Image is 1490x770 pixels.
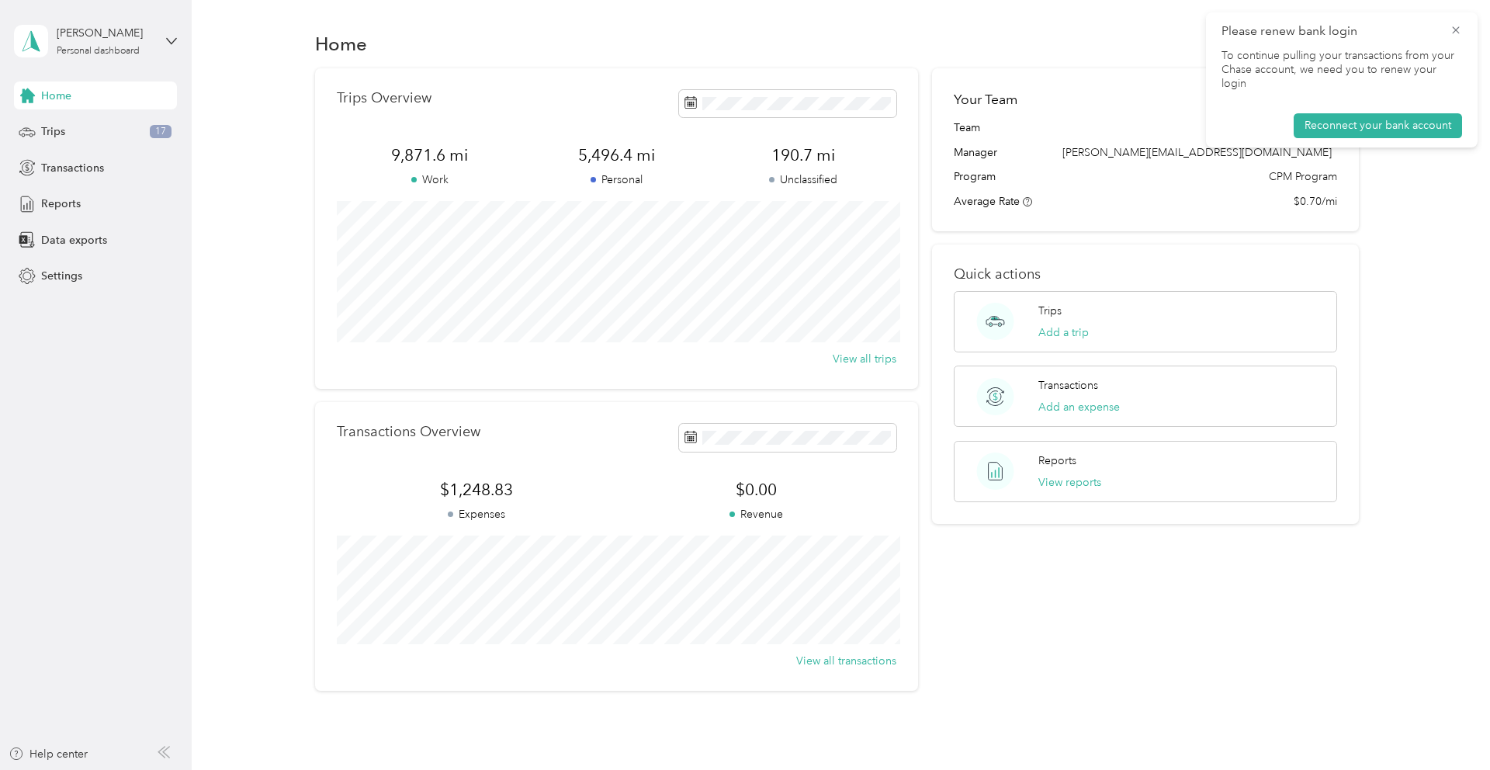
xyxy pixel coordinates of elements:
[1403,683,1490,770] iframe: Everlance-gr Chat Button Frame
[523,172,710,188] p: Personal
[616,506,896,522] p: Revenue
[57,25,154,41] div: [PERSON_NAME]
[337,90,431,106] p: Trips Overview
[41,196,81,212] span: Reports
[954,266,1337,283] p: Quick actions
[954,90,1017,109] h2: Your Team
[150,125,172,139] span: 17
[337,144,524,166] span: 9,871.6 mi
[1038,453,1076,469] p: Reports
[1294,113,1462,138] button: Reconnect your bank account
[954,195,1020,208] span: Average Rate
[337,424,480,440] p: Transactions Overview
[523,144,710,166] span: 5,496.4 mi
[833,351,896,367] button: View all trips
[1038,303,1062,319] p: Trips
[41,88,71,104] span: Home
[9,746,88,762] button: Help center
[954,168,996,185] span: Program
[796,653,896,669] button: View all transactions
[1294,193,1337,210] span: $0.70/mi
[57,47,140,56] div: Personal dashboard
[954,120,980,136] span: Team
[337,479,617,501] span: $1,248.83
[1038,399,1120,415] button: Add an expense
[337,172,524,188] p: Work
[1038,324,1089,341] button: Add a trip
[1221,22,1439,41] p: Please renew bank login
[954,144,997,161] span: Manager
[41,123,65,140] span: Trips
[41,232,107,248] span: Data exports
[1062,146,1332,159] span: [PERSON_NAME][EMAIL_ADDRESS][DOMAIN_NAME]
[1038,474,1101,491] button: View reports
[41,160,104,176] span: Transactions
[616,479,896,501] span: $0.00
[1038,377,1098,394] p: Transactions
[337,506,617,522] p: Expenses
[315,36,367,52] h1: Home
[1221,49,1462,92] p: To continue pulling your transactions from your Chase account, we need you to renew your login
[710,172,897,188] p: Unclassified
[710,144,897,166] span: 190.7 mi
[41,268,82,284] span: Settings
[1269,168,1337,185] span: CPM Program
